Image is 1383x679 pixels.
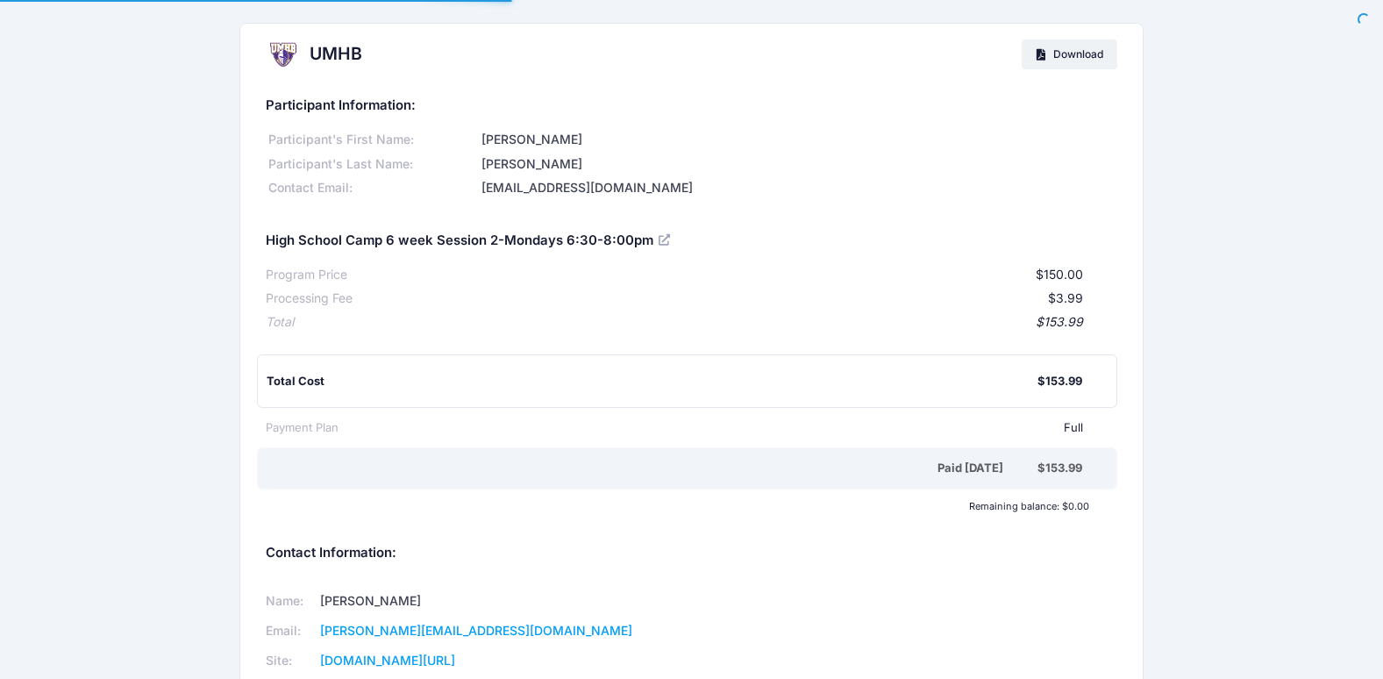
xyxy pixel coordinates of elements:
div: Full [339,419,1083,437]
div: Contact Email: [266,179,479,197]
a: [PERSON_NAME][EMAIL_ADDRESS][DOMAIN_NAME] [320,623,632,638]
div: $3.99 [353,289,1083,308]
div: Participant's First Name: [266,131,479,149]
a: Download [1022,39,1117,69]
td: Site: [266,647,314,676]
h5: High School Camp 6 week Session 2-Mondays 6:30-8:00pm [266,233,674,249]
h5: Contact Information: [266,546,1117,561]
td: Email: [266,617,314,647]
div: [PERSON_NAME] [479,155,1117,174]
span: Download [1053,47,1103,61]
div: Paid [DATE] [269,460,1037,477]
a: [DOMAIN_NAME][URL] [320,653,455,668]
div: Remaining balance: $0.00 [257,501,1097,511]
span: $150.00 [1036,267,1083,282]
div: [EMAIL_ADDRESS][DOMAIN_NAME] [479,179,1117,197]
h5: Participant Information: [266,98,1117,114]
div: Program Price [266,266,347,284]
h2: UMHB [310,44,362,64]
div: Payment Plan [266,419,339,437]
div: $153.99 [1037,373,1082,390]
td: [PERSON_NAME] [314,587,668,617]
div: $153.99 [1037,460,1082,477]
div: $153.99 [294,313,1083,332]
a: View Registration Details [659,232,673,247]
div: [PERSON_NAME] [479,131,1117,149]
div: Participant's Last Name: [266,155,479,174]
div: Total [266,313,294,332]
div: Processing Fee [266,289,353,308]
div: Total Cost [267,373,1037,390]
td: Name: [266,587,314,617]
